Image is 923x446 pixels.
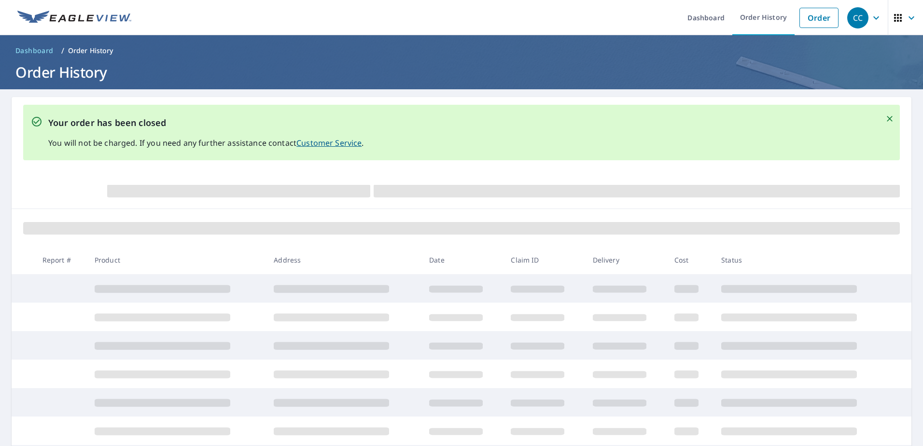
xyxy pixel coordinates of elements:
[847,7,868,28] div: CC
[87,246,266,274] th: Product
[266,246,421,274] th: Address
[503,246,585,274] th: Claim ID
[17,11,131,25] img: EV Logo
[12,43,57,58] a: Dashboard
[799,8,839,28] a: Order
[713,246,893,274] th: Status
[883,112,896,125] button: Close
[585,246,667,274] th: Delivery
[61,45,64,56] li: /
[421,246,503,274] th: Date
[35,246,87,274] th: Report #
[667,246,713,274] th: Cost
[12,43,911,58] nav: breadcrumb
[48,137,364,149] p: You will not be charged. If you need any further assistance contact .
[48,116,364,129] p: Your order has been closed
[15,46,54,56] span: Dashboard
[296,138,362,148] a: Customer Service
[12,62,911,82] h1: Order History
[68,46,113,56] p: Order History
